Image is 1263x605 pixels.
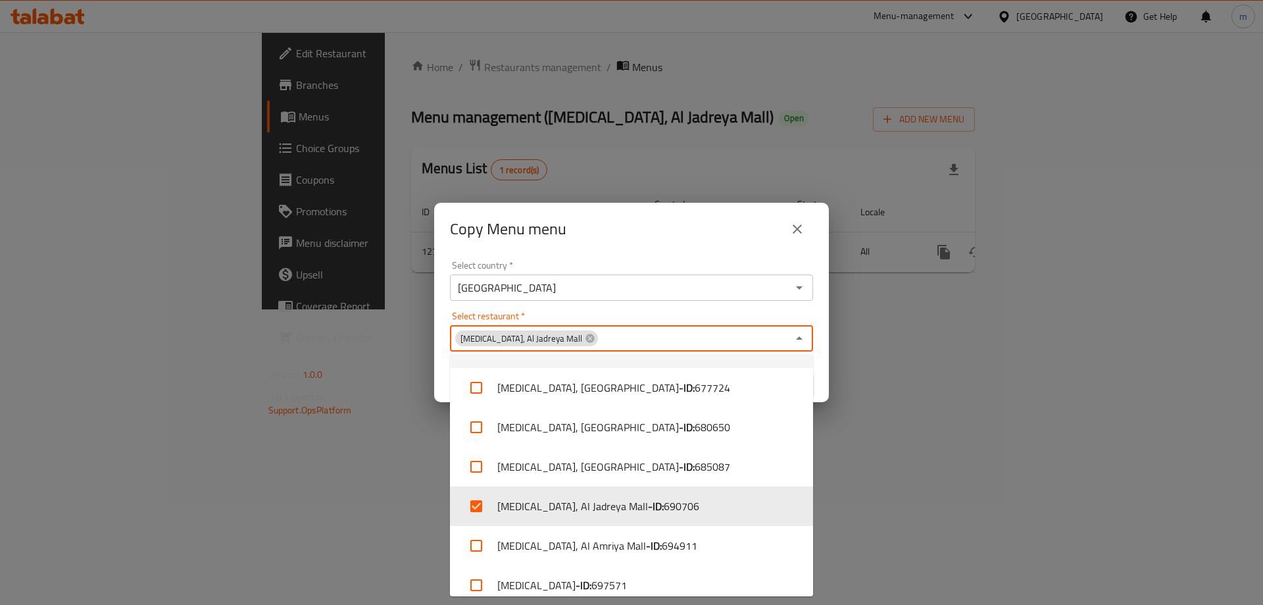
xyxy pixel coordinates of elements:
span: 694911 [662,538,697,554]
span: 680650 [695,419,730,435]
button: Open [790,278,808,297]
span: [MEDICAL_DATA], Al Jadreya Mall [455,332,587,345]
b: - ID: [576,577,591,593]
li: [MEDICAL_DATA], [GEOGRAPHIC_DATA] [450,447,813,487]
li: [MEDICAL_DATA] [450,566,813,605]
li: [MEDICAL_DATA], Al Jadreya Mall [450,487,813,526]
b: - ID: [648,498,664,514]
button: Close [790,329,808,348]
b: - ID: [679,419,695,435]
li: [MEDICAL_DATA], [GEOGRAPHIC_DATA] [450,368,813,408]
li: [MEDICAL_DATA], [GEOGRAPHIC_DATA] [450,408,813,447]
span: 676895 [640,340,676,356]
b: - ID: [624,340,640,356]
h2: Copy Menu menu [450,219,566,240]
span: 697571 [591,577,627,593]
span: 690706 [664,498,699,514]
span: 677724 [695,380,730,396]
span: 685087 [695,459,730,475]
b: - ID: [646,538,662,554]
b: - ID: [679,459,695,475]
b: - ID: [679,380,695,396]
li: [MEDICAL_DATA], Al Amriya Mall [450,526,813,566]
div: [MEDICAL_DATA], Al Jadreya Mall [455,330,598,346]
button: close [781,213,813,245]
